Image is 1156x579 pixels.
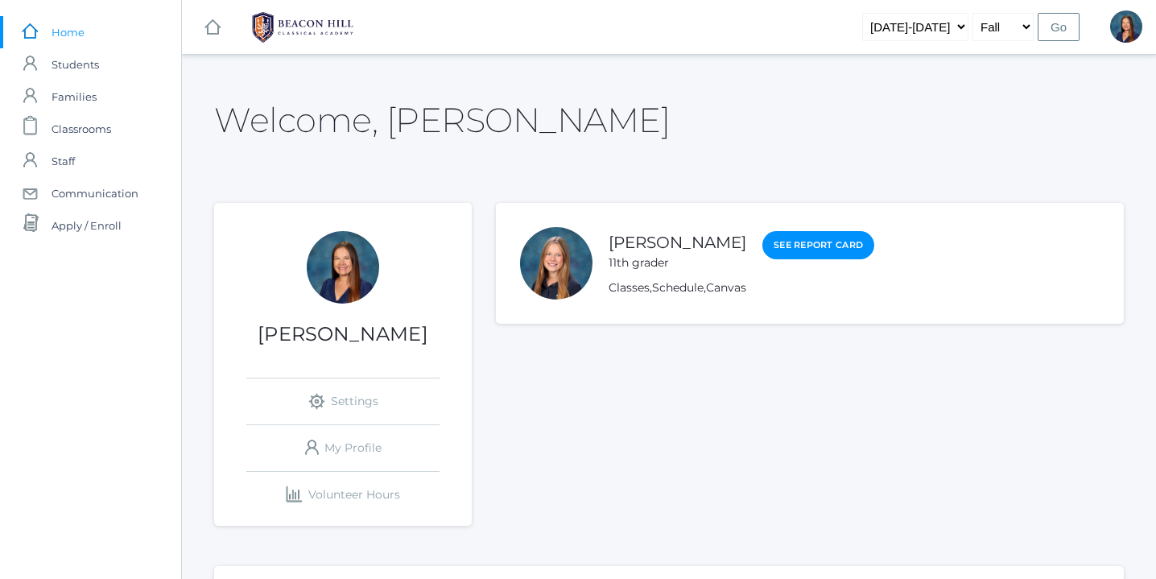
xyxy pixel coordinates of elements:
h2: Welcome, [PERSON_NAME] [214,101,670,139]
span: Students [52,48,99,81]
div: 11th grader [609,254,746,271]
span: Home [52,16,85,48]
img: 1_BHCALogos-05.png [242,7,363,48]
span: Apply / Enroll [52,209,122,242]
span: Classrooms [52,113,111,145]
a: Schedule [652,280,704,295]
div: , , [609,279,874,296]
div: Lori Webster [307,231,379,304]
a: Volunteer Hours [246,472,440,518]
input: Go [1038,13,1080,41]
a: My Profile [246,425,440,471]
a: See Report Card [762,231,874,259]
span: Families [52,81,97,113]
a: Classes [609,280,650,295]
div: Lori Webster [1110,10,1142,43]
span: Communication [52,177,138,209]
div: Maddison Webster [520,227,592,300]
a: Settings [246,378,440,424]
a: Canvas [706,280,746,295]
a: [PERSON_NAME] [609,233,746,252]
h1: [PERSON_NAME] [214,324,472,345]
span: Staff [52,145,75,177]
